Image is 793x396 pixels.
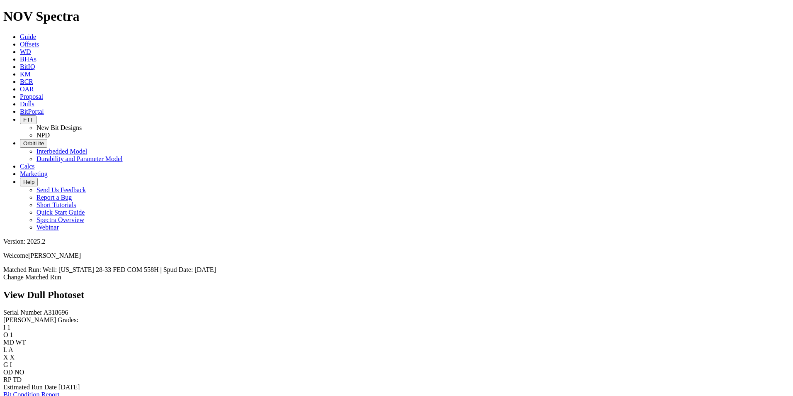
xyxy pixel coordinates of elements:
label: OD [3,369,13,376]
div: Version: 2025.2 [3,238,790,245]
a: OAR [20,86,34,93]
span: [DATE] [58,384,80,391]
a: Change Matched Run [3,274,61,281]
a: Marketing [20,170,48,177]
span: FTT [23,117,33,123]
span: Matched Run: [3,266,41,273]
label: O [3,331,8,338]
span: A [8,346,13,353]
h2: View Dull Photoset [3,289,790,301]
button: OrbitLite [20,139,47,148]
button: FTT [20,115,36,124]
span: I [10,361,12,368]
span: 1 [10,331,13,338]
a: Proposal [20,93,43,100]
a: Short Tutorials [36,201,76,208]
a: NPD [36,132,50,139]
label: MD [3,339,14,346]
a: Guide [20,33,36,40]
label: X [3,354,8,361]
a: Spectra Overview [36,216,84,223]
label: I [3,324,5,331]
a: BHAs [20,56,36,63]
a: Quick Start Guide [36,209,85,216]
span: 1 [7,324,10,331]
a: Calcs [20,163,35,170]
label: RP [3,376,11,383]
span: [PERSON_NAME] [28,252,81,259]
a: New Bit Designs [36,124,82,131]
label: Estimated Run Date [3,384,57,391]
div: [PERSON_NAME] Grades: [3,316,790,324]
a: BCR [20,78,33,85]
h1: NOV Spectra [3,9,790,24]
a: KM [20,71,31,78]
span: TD [13,376,22,383]
a: Webinar [36,224,59,231]
span: WT [16,339,26,346]
label: G [3,361,8,368]
a: Durability and Parameter Model [36,155,123,162]
span: Help [23,179,34,185]
span: OrbitLite [23,140,44,147]
span: NO [15,369,24,376]
button: Help [20,178,38,186]
label: Serial Number [3,309,42,316]
a: Interbedded Model [36,148,87,155]
a: Offsets [20,41,39,48]
a: Send Us Feedback [36,186,86,193]
span: Well: [US_STATE] 28-33 FED COM 558H | Spud Date: [DATE] [43,266,216,273]
span: X [10,354,15,361]
span: A318696 [44,309,68,316]
a: Dulls [20,100,34,108]
a: WD [20,48,31,55]
a: BitIQ [20,63,35,70]
a: BitPortal [20,108,44,115]
label: L [3,346,7,353]
a: Report a Bug [36,194,72,201]
p: Welcome [3,252,790,259]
